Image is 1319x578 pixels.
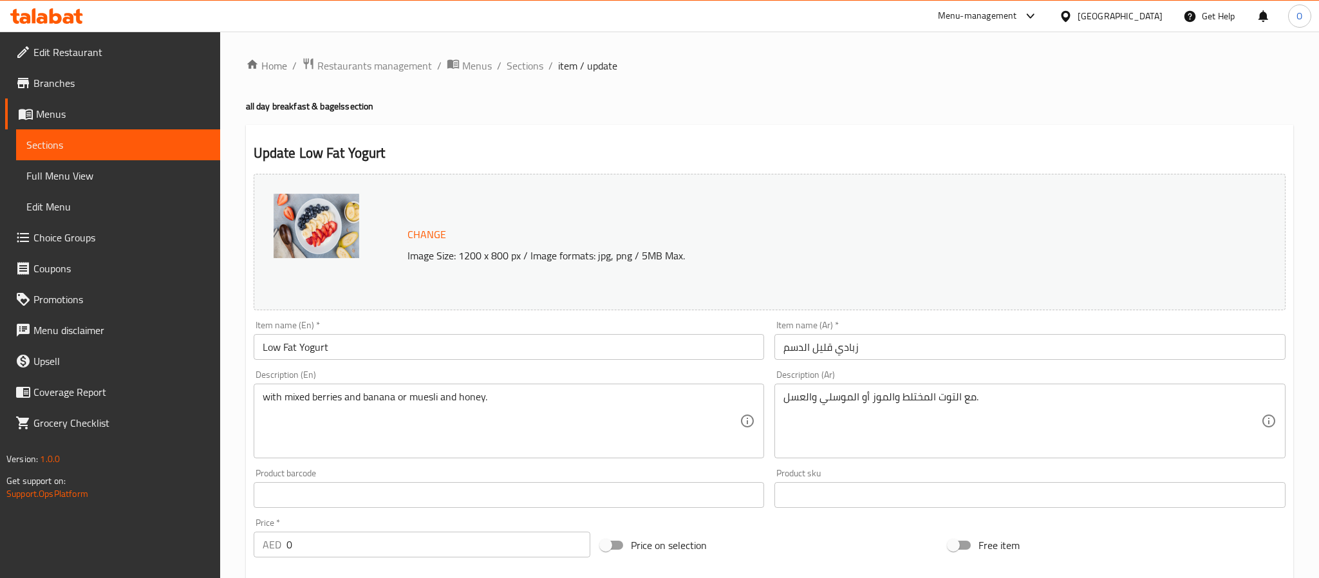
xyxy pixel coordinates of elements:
span: Get support on: [6,472,66,489]
a: Promotions [5,284,220,315]
a: Full Menu View [16,160,220,191]
textarea: مع التوت المختلط والموز أو الموسلي والعسل. [783,391,1261,452]
a: Edit Restaurant [5,37,220,68]
input: Please enter product barcode [254,482,765,508]
span: item / update [558,58,617,73]
span: Menu disclaimer [33,322,210,338]
a: Sections [507,58,543,73]
span: Choice Groups [33,230,210,245]
li: / [292,58,297,73]
a: Menu disclaimer [5,315,220,346]
a: Upsell [5,346,220,377]
a: Grocery Checklist [5,407,220,438]
nav: breadcrumb [246,57,1293,74]
div: [GEOGRAPHIC_DATA] [1078,9,1163,23]
span: Full Menu View [26,168,210,183]
li: / [548,58,553,73]
a: Coverage Report [5,377,220,407]
p: AED [263,537,281,552]
a: Coupons [5,253,220,284]
li: / [497,58,501,73]
span: Coverage Report [33,384,210,400]
img: mmw_638949137976367127 [274,194,359,258]
input: Enter name En [254,334,765,360]
span: Coupons [33,261,210,276]
a: Edit Menu [16,191,220,222]
a: Choice Groups [5,222,220,253]
span: Version: [6,451,38,467]
a: Branches [5,68,220,98]
textarea: with mixed berries and banana or muesli and honey. [263,391,740,452]
span: Change [407,225,446,244]
a: Home [246,58,287,73]
span: Edit Menu [26,199,210,214]
input: Please enter price [286,532,591,557]
a: Restaurants management [302,57,432,74]
a: Menus [5,98,220,129]
span: Price on selection [631,537,707,553]
span: Free item [978,537,1020,553]
span: Upsell [33,353,210,369]
span: Promotions [33,292,210,307]
h4: all day breakfast & bagels section [246,100,1293,113]
li: / [437,58,442,73]
a: Support.OpsPlatform [6,485,88,502]
span: Sections [26,137,210,153]
button: Change [402,221,451,248]
span: Branches [33,75,210,91]
input: Please enter product sku [774,482,1286,508]
span: O [1296,9,1302,23]
a: Menus [447,57,492,74]
span: Restaurants management [317,58,432,73]
span: Grocery Checklist [33,415,210,431]
span: 1.0.0 [40,451,60,467]
span: Menus [462,58,492,73]
div: Menu-management [938,8,1017,24]
p: Image Size: 1200 x 800 px / Image formats: jpg, png / 5MB Max. [402,248,1146,263]
input: Enter name Ar [774,334,1286,360]
span: Edit Restaurant [33,44,210,60]
span: Menus [36,106,210,122]
a: Sections [16,129,220,160]
h2: Update Low Fat Yogurt [254,144,1286,163]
